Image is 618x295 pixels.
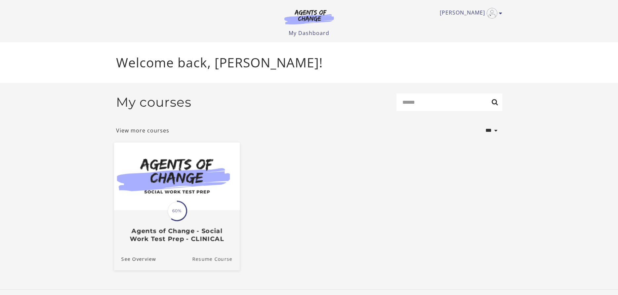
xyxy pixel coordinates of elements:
a: View more courses [116,127,169,134]
h2: My courses [116,94,191,110]
a: Toggle menu [440,8,499,18]
a: Agents of Change - Social Work Test Prep - CLINICAL: Resume Course [192,248,240,270]
img: Agents of Change Logo [277,9,341,24]
span: 60% [168,202,186,220]
h3: Agents of Change - Social Work Test Prep - CLINICAL [121,227,232,242]
a: Agents of Change - Social Work Test Prep - CLINICAL: See Overview [114,248,156,270]
a: My Dashboard [289,29,329,37]
p: Welcome back, [PERSON_NAME]! [116,53,502,72]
